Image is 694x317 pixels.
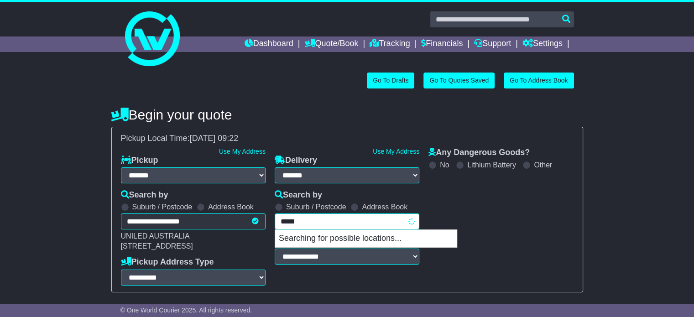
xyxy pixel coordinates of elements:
a: Use My Address [219,148,266,155]
a: Go To Drafts [367,73,414,88]
h4: Begin your quote [111,107,583,122]
label: Suburb / Postcode [286,203,346,211]
label: Lithium Battery [467,161,516,169]
a: Settings [522,36,563,52]
a: Use My Address [373,148,419,155]
label: Search by [121,190,168,200]
span: [DATE] 09:22 [190,134,239,143]
label: Pickup [121,156,158,166]
div: Pickup Local Time: [116,134,578,144]
a: Quote/Book [304,36,358,52]
p: Searching for possible locations... [275,230,457,247]
span: UNILED AUSTRALIA [121,232,190,240]
a: Go To Quotes Saved [423,73,495,88]
a: Go To Address Book [504,73,574,88]
label: Any Dangerous Goods? [428,148,530,158]
a: Support [474,36,511,52]
label: Suburb / Postcode [132,203,193,211]
label: Other [534,161,552,169]
label: Pickup Address Type [121,257,214,267]
a: Dashboard [245,36,293,52]
label: No [440,161,449,169]
a: Tracking [370,36,410,52]
span: [STREET_ADDRESS] [121,242,193,250]
label: Delivery [275,156,317,166]
span: © One World Courier 2025. All rights reserved. [120,307,252,314]
a: Financials [421,36,463,52]
label: Address Book [208,203,254,211]
label: Search by [275,190,322,200]
label: Address Book [362,203,407,211]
